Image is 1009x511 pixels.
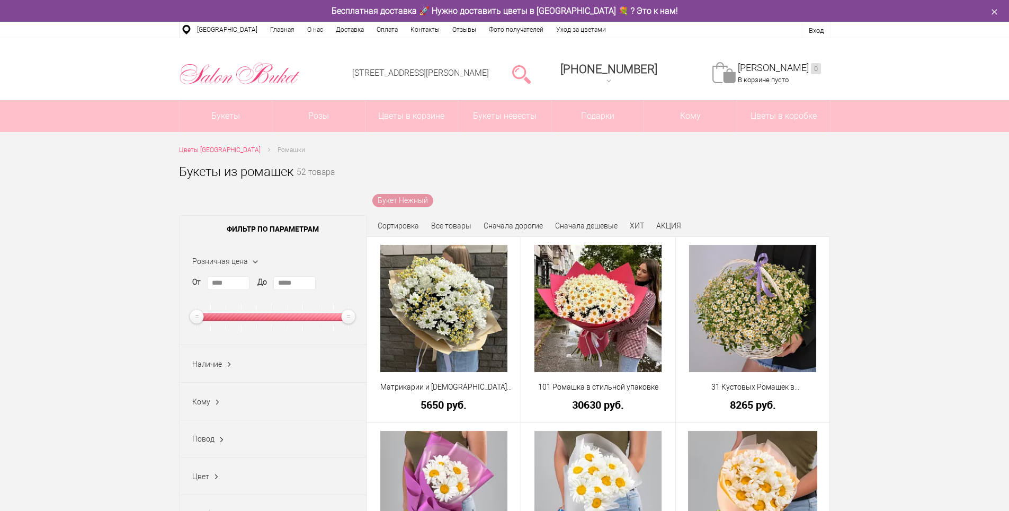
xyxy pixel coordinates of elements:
[192,257,248,266] span: Розничная цена
[458,100,551,132] a: Букеты невесты
[180,216,367,242] span: Фильтр по параметрам
[192,277,201,288] label: От
[644,100,737,132] span: Кому
[192,435,215,443] span: Повод
[179,146,261,154] span: Цветы [GEOGRAPHIC_DATA]
[365,100,458,132] a: Цветы в корзине
[683,382,823,393] a: 31 Кустовых Ромашек в [GEOGRAPHIC_DATA]
[191,22,264,38] a: [GEOGRAPHIC_DATA]
[431,222,471,230] a: Все товары
[378,222,419,230] span: Сортировка
[257,277,267,288] label: До
[551,100,644,132] a: Подарки
[372,194,433,207] a: Букет Нежный
[264,22,301,38] a: Главная
[192,472,209,481] span: Цвет
[554,59,664,89] a: [PHONE_NUMBER]
[374,382,514,393] a: Матрикарии и [DEMOGRAPHIC_DATA][PERSON_NAME]
[446,22,483,38] a: Отзывы
[528,382,668,393] a: 101 Ромашка в стильной упаковке
[483,22,550,38] a: Фото получателей
[192,398,210,406] span: Кому
[179,60,300,87] img: Цветы Нижний Новгород
[380,245,507,372] img: Матрикарии и Хризантема кустовая
[534,245,662,372] img: 101 Ромашка в стильной упаковке
[278,146,305,154] span: Ромашки
[555,222,618,230] a: Сначала дешевые
[809,27,824,34] a: Вход
[192,360,222,368] span: Наличие
[550,22,612,38] a: Уход за цветами
[738,76,789,84] span: В корзине пусто
[301,22,329,38] a: О нас
[179,145,261,156] a: Цветы [GEOGRAPHIC_DATA]
[180,100,272,132] a: Букеты
[811,63,821,74] ins: 0
[683,399,823,410] a: 8265 руб.
[656,222,681,230] a: АКЦИЯ
[352,68,489,78] a: [STREET_ADDRESS][PERSON_NAME]
[374,399,514,410] a: 5650 руб.
[737,100,830,132] a: Цветы в коробке
[272,100,365,132] a: Розы
[370,22,404,38] a: Оплата
[738,62,821,74] a: [PERSON_NAME]
[528,399,668,410] a: 30630 руб.
[560,63,657,76] span: [PHONE_NUMBER]
[689,245,816,372] img: 31 Кустовых Ромашек в корзине
[171,5,838,16] div: Бесплатная доставка 🚀 Нужно доставить цветы в [GEOGRAPHIC_DATA] 💐 ? Это к нам!
[630,222,644,230] a: ХИТ
[179,162,293,181] h1: Букеты из ромашек
[297,169,335,194] small: 52 товара
[404,22,446,38] a: Контакты
[329,22,370,38] a: Доставка
[484,222,543,230] a: Сначала дорогие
